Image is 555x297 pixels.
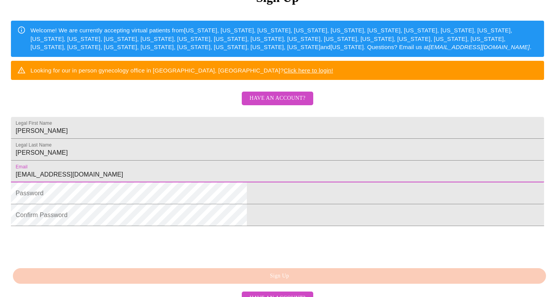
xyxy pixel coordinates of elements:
a: Have an account? [240,100,315,107]
a: Click here to login! [284,67,333,74]
div: Looking for our in person gynecology office in [GEOGRAPHIC_DATA], [GEOGRAPHIC_DATA]? [30,63,333,78]
div: Welcome! We are currently accepting virtual patients from [US_STATE], [US_STATE], [US_STATE], [US... [30,23,538,54]
em: [EMAIL_ADDRESS][DOMAIN_NAME] [429,44,530,50]
button: Have an account? [242,92,313,105]
iframe: reCAPTCHA [11,230,130,260]
span: Have an account? [250,94,305,103]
